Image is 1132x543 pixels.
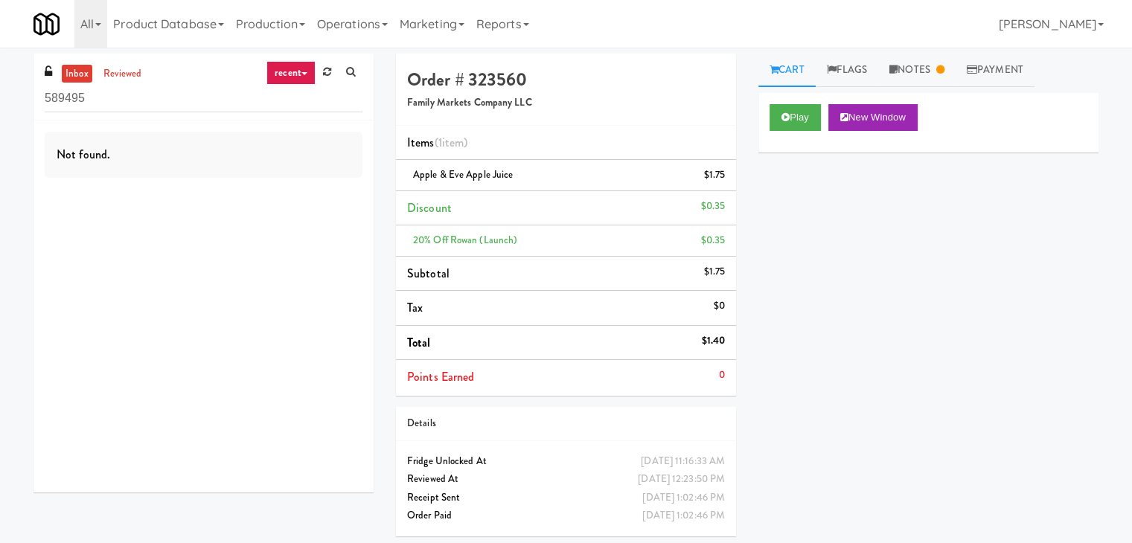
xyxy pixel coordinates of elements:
span: Discount [407,199,452,216]
span: Items [407,134,467,151]
img: Micromart [33,11,60,37]
span: Total [407,334,431,351]
div: $1.75 [704,263,726,281]
div: 0 [719,366,725,385]
span: 20% Off Rowan (launch) [413,233,517,247]
h4: Order # 323560 [407,70,725,89]
a: inbox [62,65,92,83]
div: $0.35 [701,231,726,250]
span: Subtotal [407,265,450,282]
div: Details [407,414,725,433]
div: Fridge Unlocked At [407,452,725,471]
span: Apple & Eve Apple Juice [413,167,513,181]
div: [DATE] 12:23:50 PM [638,470,725,489]
a: Flags [816,54,879,87]
div: [DATE] 1:02:46 PM [642,489,725,507]
div: $0.35 [701,197,726,216]
button: New Window [828,104,918,131]
a: recent [266,61,316,85]
div: Order Paid [407,507,725,525]
a: Notes [878,54,956,87]
div: $1.40 [702,332,726,350]
div: Receipt Sent [407,489,725,507]
span: Tax [407,299,423,316]
input: Search vision orders [45,85,362,112]
div: [DATE] 11:16:33 AM [641,452,725,471]
a: Cart [758,54,816,87]
ng-pluralize: item [442,134,464,151]
a: reviewed [100,65,146,83]
div: $1.75 [704,166,726,184]
span: Points Earned [407,368,474,385]
button: Play [770,104,821,131]
div: [DATE] 1:02:46 PM [642,507,725,525]
span: Not found. [57,146,110,163]
a: Payment [956,54,1035,87]
span: (1 ) [435,134,468,151]
div: Reviewed At [407,470,725,489]
h5: Family Markets Company LLC [407,97,725,109]
div: $0 [714,297,725,315]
